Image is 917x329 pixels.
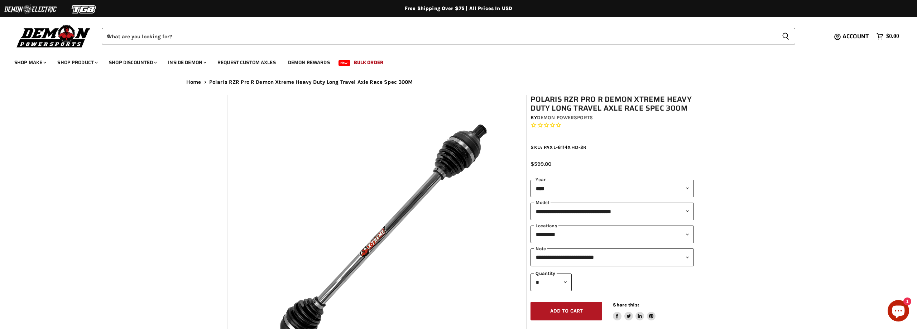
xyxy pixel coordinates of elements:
[776,28,795,44] button: Search
[209,79,413,85] span: Polaris RZR Pro R Demon Xtreme Heavy Duty Long Travel Axle Race Spec 300M
[886,33,899,40] span: $0.00
[613,302,639,308] span: Share this:
[530,274,572,291] select: Quantity
[104,55,161,70] a: Shop Discounted
[530,180,694,197] select: year
[52,55,102,70] a: Shop Product
[530,302,602,321] button: Add to cart
[530,122,694,129] span: Rated 0.0 out of 5 stars 0 reviews
[172,79,745,85] nav: Breadcrumbs
[537,115,593,121] a: Demon Powersports
[530,144,694,151] div: SKU: PAXL-6114XHD-2R
[530,248,694,266] select: keys
[885,300,911,323] inbox-online-store-chat: Shopify online store chat
[530,226,694,243] select: keys
[102,28,795,44] form: Product
[839,33,873,40] a: Account
[842,32,869,41] span: Account
[14,23,93,49] img: Demon Powersports
[530,161,551,167] span: $599.00
[283,55,335,70] a: Demon Rewards
[102,28,776,44] input: When autocomplete results are available use up and down arrows to review and enter to select
[530,203,694,220] select: modal-name
[163,55,211,70] a: Inside Demon
[613,302,656,321] aside: Share this:
[172,5,745,12] div: Free Shipping Over $75 | All Prices In USD
[57,3,111,16] img: TGB Logo 2
[339,60,351,66] span: New!
[212,55,281,70] a: Request Custom Axles
[9,52,897,70] ul: Main menu
[9,55,51,70] a: Shop Make
[349,55,389,70] a: Bulk Order
[873,31,903,42] a: $0.00
[530,114,694,122] div: by
[4,3,57,16] img: Demon Electric Logo 2
[186,79,201,85] a: Home
[530,95,694,113] h1: Polaris RZR Pro R Demon Xtreme Heavy Duty Long Travel Axle Race Spec 300M
[550,308,583,314] span: Add to cart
